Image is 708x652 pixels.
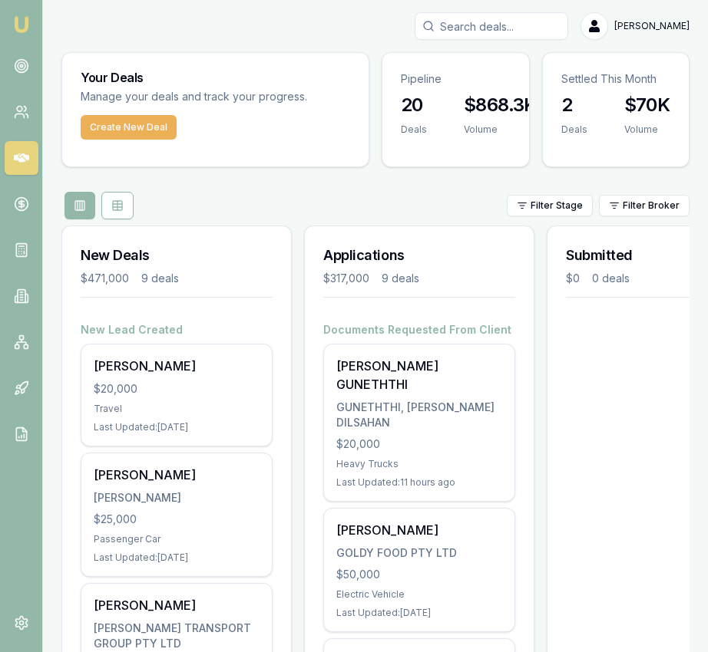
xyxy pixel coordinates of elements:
[94,621,260,651] div: [PERSON_NAME] TRANSPORT GROUP PTY LTD
[94,357,260,375] div: [PERSON_NAME]
[401,93,427,117] h3: 20
[566,271,580,286] div: $0
[336,458,502,470] div: Heavy Trucks
[624,93,670,117] h3: $70K
[81,115,177,140] button: Create New Deal
[81,322,273,338] h4: New Lead Created
[141,271,179,286] div: 9 deals
[94,596,260,614] div: [PERSON_NAME]
[94,421,260,433] div: Last Updated: [DATE]
[81,71,350,84] h3: Your Deals
[382,271,419,286] div: 9 deals
[94,403,260,415] div: Travel
[323,271,369,286] div: $317,000
[336,476,502,489] div: Last Updated: 11 hours ago
[464,123,537,136] div: Volume
[94,552,260,564] div: Last Updated: [DATE]
[531,199,583,212] span: Filter Stage
[464,93,537,117] h3: $868.3K
[507,195,593,216] button: Filter Stage
[624,123,670,136] div: Volume
[94,466,260,484] div: [PERSON_NAME]
[336,521,502,539] div: [PERSON_NAME]
[561,71,671,87] p: Settled This Month
[623,199,680,212] span: Filter Broker
[415,12,568,40] input: Search deals
[561,93,587,117] h3: 2
[336,588,502,601] div: Electric Vehicle
[323,322,515,338] h4: Documents Requested From Client
[81,271,129,286] div: $471,000
[336,357,502,394] div: [PERSON_NAME] GUNETHTHI
[592,271,630,286] div: 0 deals
[614,20,690,32] span: [PERSON_NAME]
[94,490,260,505] div: [PERSON_NAME]
[336,545,502,561] div: GOLDY FOOD PTY LTD
[336,607,502,619] div: Last Updated: [DATE]
[599,195,690,216] button: Filter Broker
[401,71,511,87] p: Pipeline
[561,123,587,136] div: Deals
[401,123,427,136] div: Deals
[12,15,31,34] img: emu-icon-u.png
[336,400,502,430] div: GUNETHTHI, [PERSON_NAME] DILSAHAN
[94,512,260,527] div: $25,000
[94,533,260,545] div: Passenger Car
[336,567,502,582] div: $50,000
[94,381,260,397] div: $20,000
[336,436,502,452] div: $20,000
[323,245,515,266] h3: Applications
[81,245,273,266] h3: New Deals
[81,88,350,106] p: Manage your deals and track your progress.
